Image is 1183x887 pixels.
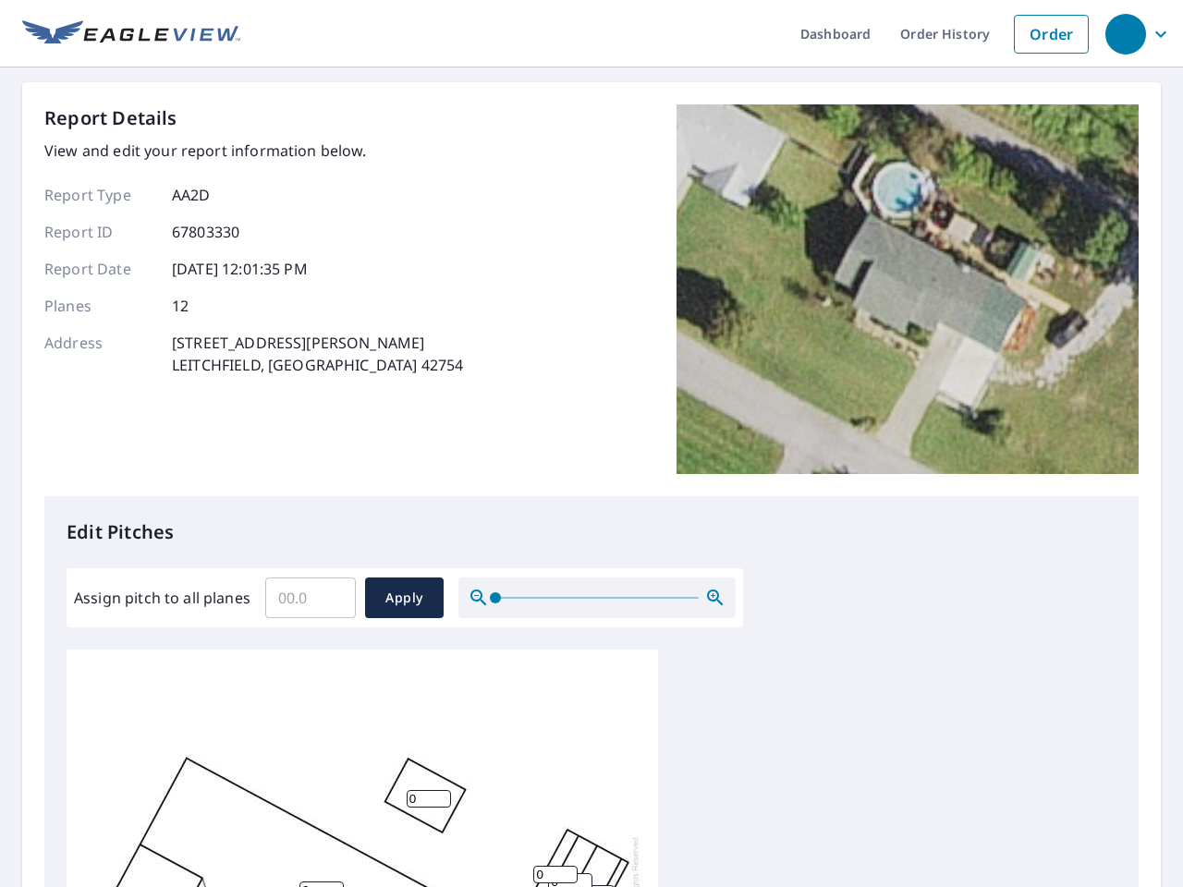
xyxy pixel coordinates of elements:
[172,184,211,206] p: AA2D
[677,104,1139,474] img: Top image
[67,518,1116,546] p: Edit Pitches
[44,258,155,280] p: Report Date
[44,295,155,317] p: Planes
[1014,15,1089,54] a: Order
[74,587,250,609] label: Assign pitch to all planes
[44,221,155,243] p: Report ID
[365,577,444,618] button: Apply
[380,587,429,610] span: Apply
[44,332,155,376] p: Address
[172,332,463,376] p: [STREET_ADDRESS][PERSON_NAME] LEITCHFIELD, [GEOGRAPHIC_DATA] 42754
[172,221,239,243] p: 67803330
[44,184,155,206] p: Report Type
[265,572,356,624] input: 00.0
[172,258,308,280] p: [DATE] 12:01:35 PM
[44,104,177,132] p: Report Details
[172,295,189,317] p: 12
[22,20,240,48] img: EV Logo
[44,140,463,162] p: View and edit your report information below.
